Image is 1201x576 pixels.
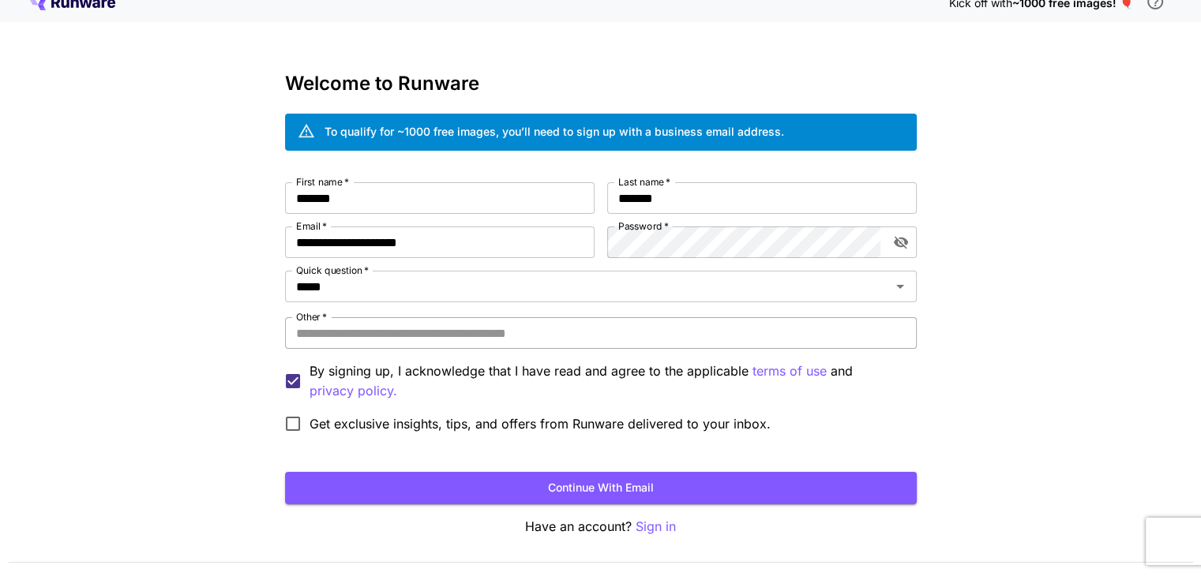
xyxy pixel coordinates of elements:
h3: Welcome to Runware [285,73,917,95]
button: toggle password visibility [887,228,915,256]
label: Email [296,219,327,233]
span: Get exclusive insights, tips, and offers from Runware delivered to your inbox. [310,414,771,433]
button: Continue with email [285,472,917,504]
p: privacy policy. [310,381,397,401]
div: To qualify for ~1000 free images, you’ll need to sign up with a business email address. [325,123,784,140]
label: Other [296,310,327,324]
label: First name [296,175,349,189]
p: By signing up, I acknowledge that I have read and agree to the applicable and [310,361,904,401]
label: Last name [618,175,670,189]
label: Password [618,219,669,233]
button: Open [889,275,911,297]
button: Sign in [636,517,676,537]
p: terms of use [753,361,827,381]
button: By signing up, I acknowledge that I have read and agree to the applicable and privacy policy. [753,361,827,381]
p: Have an account? [285,517,917,537]
button: By signing up, I acknowledge that I have read and agree to the applicable terms of use and [310,381,397,401]
label: Quick question [296,264,369,277]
